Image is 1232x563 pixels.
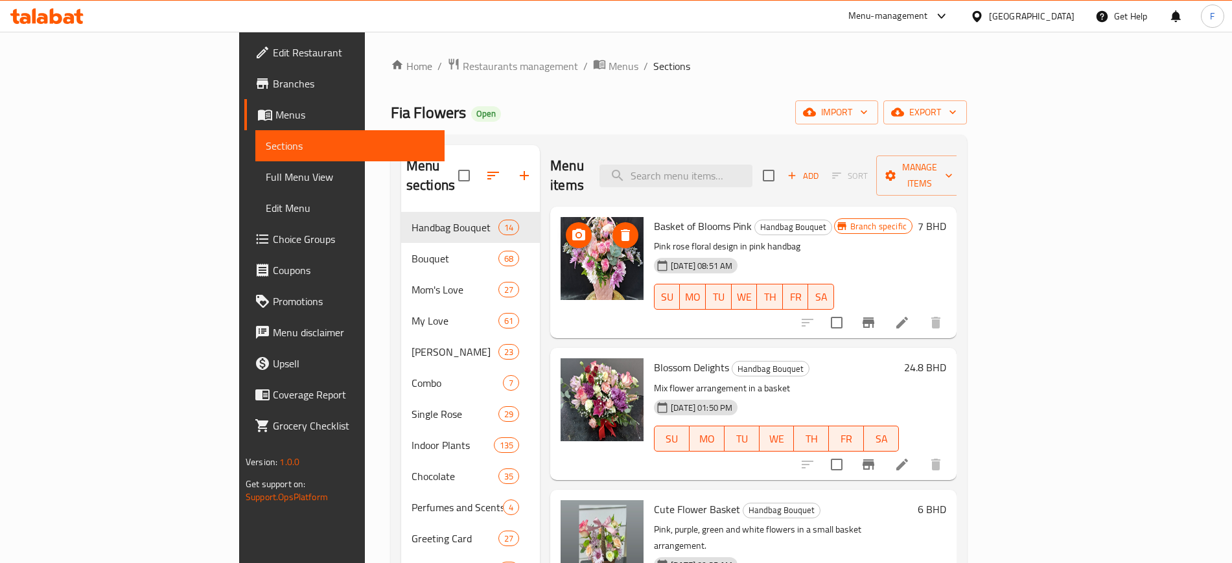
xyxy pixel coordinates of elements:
span: Perfumes and Scents [412,500,503,515]
span: export [894,104,957,121]
span: 27 [499,284,518,296]
span: TH [762,288,777,306]
span: Select to update [823,309,850,336]
div: items [498,531,519,546]
button: export [883,100,967,124]
span: Menus [275,107,434,122]
span: Edit Menu [266,200,434,216]
span: WE [765,430,789,448]
div: Bouquet68 [401,243,540,274]
a: Branches [244,68,445,99]
span: MO [695,430,719,448]
li: / [583,58,588,74]
div: Indoor Plants135 [401,430,540,461]
span: Select all sections [450,162,478,189]
button: Branch-specific-item [853,307,884,338]
span: Greeting Card [412,531,498,546]
div: Handbag Bouquet [732,361,809,376]
span: import [806,104,868,121]
div: Handbag Bouquet [412,220,498,235]
p: Pink, purple, green and white flowers in a small basket arrangement. [654,522,912,554]
span: Handbag Bouquet [732,362,809,376]
span: Sections [653,58,690,74]
button: TU [706,284,731,310]
span: Combo [412,375,503,391]
span: Coupons [273,262,434,278]
span: 1.0.0 [279,454,299,470]
span: Cute Flower Basket [654,500,740,519]
div: items [498,313,519,328]
button: Branch-specific-item [853,449,884,480]
input: search [599,165,752,187]
span: SU [660,430,684,448]
span: Upsell [273,356,434,371]
button: FR [829,426,864,452]
div: items [494,437,519,453]
span: Select section first [824,166,876,186]
h6: 6 BHD [918,500,946,518]
span: Edit Restaurant [273,45,434,60]
button: SA [864,426,899,452]
div: [PERSON_NAME]23 [401,336,540,367]
span: 61 [499,315,518,327]
button: TH [794,426,829,452]
span: Handbag Bouquet [755,220,831,235]
span: Grocery Checklist [273,418,434,433]
nav: breadcrumb [391,58,967,75]
li: / [644,58,648,74]
span: TH [799,430,824,448]
span: Menus [609,58,638,74]
div: items [503,500,519,515]
span: Sections [266,138,434,154]
button: Add [782,166,824,186]
div: Mom's Love [412,282,498,297]
button: SU [654,426,690,452]
span: Get support on: [246,476,305,492]
span: 27 [499,533,518,545]
span: Sort sections [478,160,509,191]
button: Manage items [876,155,963,196]
span: Menu disclaimer [273,325,434,340]
p: Pink rose floral design in pink handbag [654,238,834,255]
a: Grocery Checklist [244,410,445,441]
span: 135 [494,439,518,452]
div: [GEOGRAPHIC_DATA] [989,9,1075,23]
span: Select section [755,162,782,189]
img: Basket of Blooms Pink [561,217,644,300]
span: SU [660,288,675,306]
span: [DATE] 01:50 PM [666,402,738,414]
button: TH [757,284,782,310]
button: MO [690,426,725,452]
div: Combo7 [401,367,540,398]
span: FR [834,430,859,448]
span: 4 [504,501,518,514]
span: 29 [499,408,518,420]
a: Sections [255,130,445,161]
a: Edit Menu [255,192,445,224]
a: Coverage Report [244,379,445,410]
span: 23 [499,346,518,358]
h2: Menu items [550,156,584,195]
div: Mom's Love27 [401,274,540,305]
button: SU [654,284,680,310]
span: Select to update [823,451,850,478]
div: items [498,344,519,360]
button: delete [920,307,951,338]
span: Fia Flowers [391,98,466,127]
a: Coupons [244,255,445,286]
span: Single Rose [412,406,498,422]
h6: 24.8 BHD [904,358,946,376]
span: Handbag Bouquet [743,503,820,518]
div: Vase Bouquet [412,344,498,360]
div: Menu-management [848,8,928,24]
a: Upsell [244,348,445,379]
div: My Love [412,313,498,328]
span: Promotions [273,293,434,309]
a: Support.OpsPlatform [246,488,328,505]
button: delete [920,449,951,480]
